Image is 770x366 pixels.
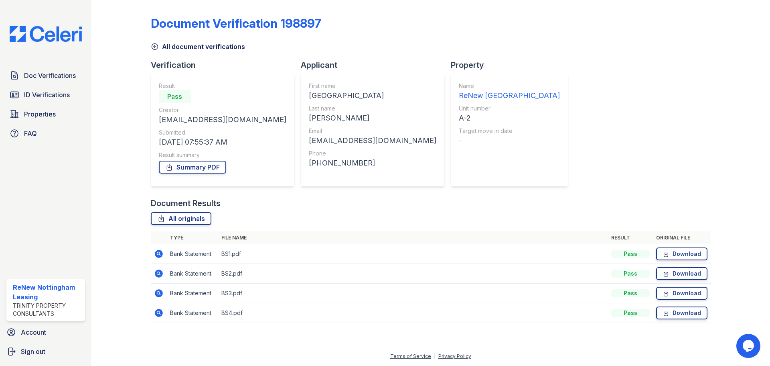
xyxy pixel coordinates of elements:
[6,67,85,84] a: Doc Verifications
[434,353,436,359] div: |
[151,212,211,225] a: All originals
[438,353,471,359] a: Privacy Policy
[159,129,286,137] div: Submitted
[159,90,191,103] div: Pass
[6,87,85,103] a: ID Verifications
[167,303,218,323] td: Bank Statement
[608,231,653,244] th: Result
[451,59,574,71] div: Property
[167,264,218,284] td: Bank Statement
[218,244,608,264] td: BS1.pdf
[159,82,286,90] div: Result
[167,244,218,264] td: Bank Statement
[21,347,45,356] span: Sign out
[459,127,560,135] div: Target move in date
[13,302,82,318] div: Trinity Property Consultants
[459,104,560,112] div: Unit number
[656,287,707,300] a: Download
[309,135,436,146] div: [EMAIL_ADDRESS][DOMAIN_NAME]
[159,137,286,148] div: [DATE] 07:55:37 AM
[218,303,608,323] td: BS4.pdf
[611,250,650,258] div: Pass
[611,270,650,278] div: Pass
[159,106,286,114] div: Creator
[459,112,560,124] div: A-2
[218,284,608,303] td: BS3.pdf
[611,289,650,297] div: Pass
[13,282,82,302] div: ReNew Nottingham Leasing
[6,106,85,122] a: Properties
[6,125,85,141] a: FAQ
[736,334,762,358] iframe: chat widget
[3,344,88,360] a: Sign out
[159,151,286,159] div: Result summary
[459,82,560,90] div: Name
[459,135,560,146] div: -
[3,324,88,340] a: Account
[151,42,245,51] a: All document verifications
[301,59,451,71] div: Applicant
[653,231,711,244] th: Original file
[167,284,218,303] td: Bank Statement
[24,71,76,80] span: Doc Verifications
[159,161,226,174] a: Summary PDF
[459,90,560,101] div: ReNew [GEOGRAPHIC_DATA]
[390,353,431,359] a: Terms of Service
[167,231,218,244] th: Type
[309,127,436,135] div: Email
[21,327,46,337] span: Account
[309,82,436,90] div: First name
[309,149,436,157] div: Phone
[459,82,560,101] a: Name ReNew [GEOGRAPHIC_DATA]
[611,309,650,317] div: Pass
[656,307,707,319] a: Download
[656,247,707,260] a: Download
[24,90,70,100] span: ID Verifications
[309,90,436,101] div: [GEOGRAPHIC_DATA]
[309,104,436,112] div: Last name
[218,264,608,284] td: BS2.pdf
[151,198,221,209] div: Document Results
[218,231,608,244] th: File name
[656,267,707,280] a: Download
[151,59,301,71] div: Verification
[24,109,56,119] span: Properties
[151,16,321,31] div: Document Verification 198897
[309,157,436,169] div: [PHONE_NUMBER]
[159,114,286,125] div: [EMAIL_ADDRESS][DOMAIN_NAME]
[309,112,436,124] div: [PERSON_NAME]
[24,129,37,138] span: FAQ
[3,26,88,42] img: CE_Logo_Blue-a8612792a0a2168367f1c8372b55b34899dd931a85d93a1a3d3e32e68fde9ad4.png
